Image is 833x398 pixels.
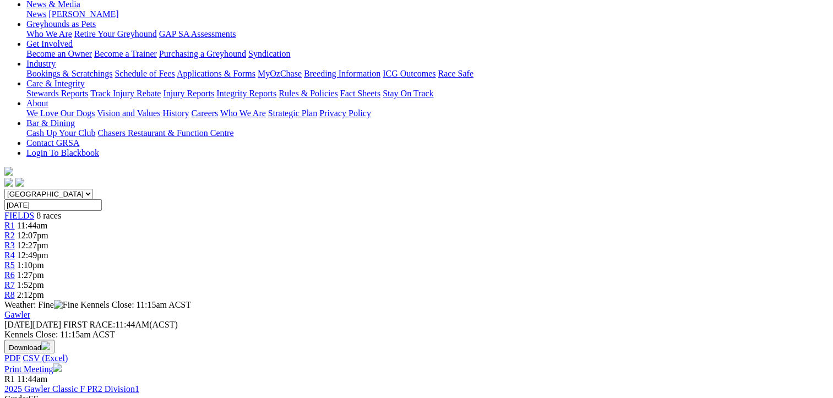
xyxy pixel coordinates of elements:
div: Download [4,353,829,363]
a: Fact Sheets [340,89,380,98]
a: Track Injury Rebate [90,89,161,98]
a: Become a Trainer [94,49,157,58]
a: Schedule of Fees [115,69,175,78]
a: FIELDS [4,211,34,220]
a: MyOzChase [258,69,302,78]
div: Care & Integrity [26,89,829,99]
a: Stay On Track [383,89,433,98]
a: Injury Reports [163,89,214,98]
a: Who We Are [220,108,266,118]
span: 8 races [36,211,61,220]
a: About [26,99,48,108]
a: Bookings & Scratchings [26,69,112,78]
span: 1:10pm [17,260,44,270]
a: R1 [4,221,15,230]
a: Retire Your Greyhound [74,29,157,39]
span: Kennels Close: 11:15am ACST [80,300,191,309]
span: 11:44AM(ACST) [63,320,178,329]
span: R1 [4,374,15,384]
a: R2 [4,231,15,240]
a: Privacy Policy [319,108,371,118]
a: Applications & Forms [177,69,255,78]
a: Who We Are [26,29,72,39]
a: Race Safe [438,69,473,78]
a: History [162,108,189,118]
input: Select date [4,199,102,211]
a: Login To Blackbook [26,148,99,157]
a: 2025 Gawler Classic F PR2 Division1 [4,384,139,394]
span: 11:44am [17,221,47,230]
a: Breeding Information [304,69,380,78]
a: R6 [4,270,15,280]
a: Syndication [248,49,290,58]
a: R4 [4,250,15,260]
a: Become an Owner [26,49,92,58]
a: R5 [4,260,15,270]
a: ICG Outcomes [383,69,435,78]
a: Purchasing a Greyhound [159,49,246,58]
span: 1:52pm [17,280,44,290]
a: PDF [4,353,20,363]
div: Greyhounds as Pets [26,29,829,39]
a: Chasers Restaurant & Function Centre [97,128,233,138]
div: About [26,108,829,118]
a: Cash Up Your Club [26,128,95,138]
div: Kennels Close: 11:15am ACST [4,330,829,340]
span: FIRST RACE: [63,320,115,329]
span: 12:27pm [17,241,48,250]
a: [PERSON_NAME] [48,9,118,19]
a: Industry [26,59,56,68]
span: [DATE] [4,320,61,329]
div: News & Media [26,9,829,19]
a: Care & Integrity [26,79,85,88]
div: Industry [26,69,829,79]
img: download.svg [41,341,50,350]
div: Get Involved [26,49,829,59]
img: logo-grsa-white.png [4,167,13,176]
a: We Love Our Dogs [26,108,95,118]
a: Gawler [4,310,30,319]
span: [DATE] [4,320,33,329]
span: 11:44am [17,374,47,384]
a: Vision and Values [97,108,160,118]
span: 2:12pm [17,290,44,299]
img: printer.svg [53,363,62,372]
a: Get Involved [26,39,73,48]
a: Rules & Policies [279,89,338,98]
a: R3 [4,241,15,250]
img: Fine [54,300,78,310]
a: Strategic Plan [268,108,317,118]
a: Greyhounds as Pets [26,19,96,29]
a: Careers [191,108,218,118]
a: Integrity Reports [216,89,276,98]
a: Bar & Dining [26,118,75,128]
img: twitter.svg [15,178,24,187]
span: Weather: Fine [4,300,80,309]
a: News [26,9,46,19]
a: GAP SA Assessments [159,29,236,39]
img: facebook.svg [4,178,13,187]
button: Download [4,340,55,353]
a: CSV (Excel) [23,353,68,363]
span: 1:27pm [17,270,44,280]
a: Stewards Reports [26,89,88,98]
a: Contact GRSA [26,138,79,148]
a: R8 [4,290,15,299]
span: 12:07pm [17,231,48,240]
div: Bar & Dining [26,128,829,138]
a: R7 [4,280,15,290]
span: 12:49pm [17,250,48,260]
a: Print Meeting [4,364,62,374]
